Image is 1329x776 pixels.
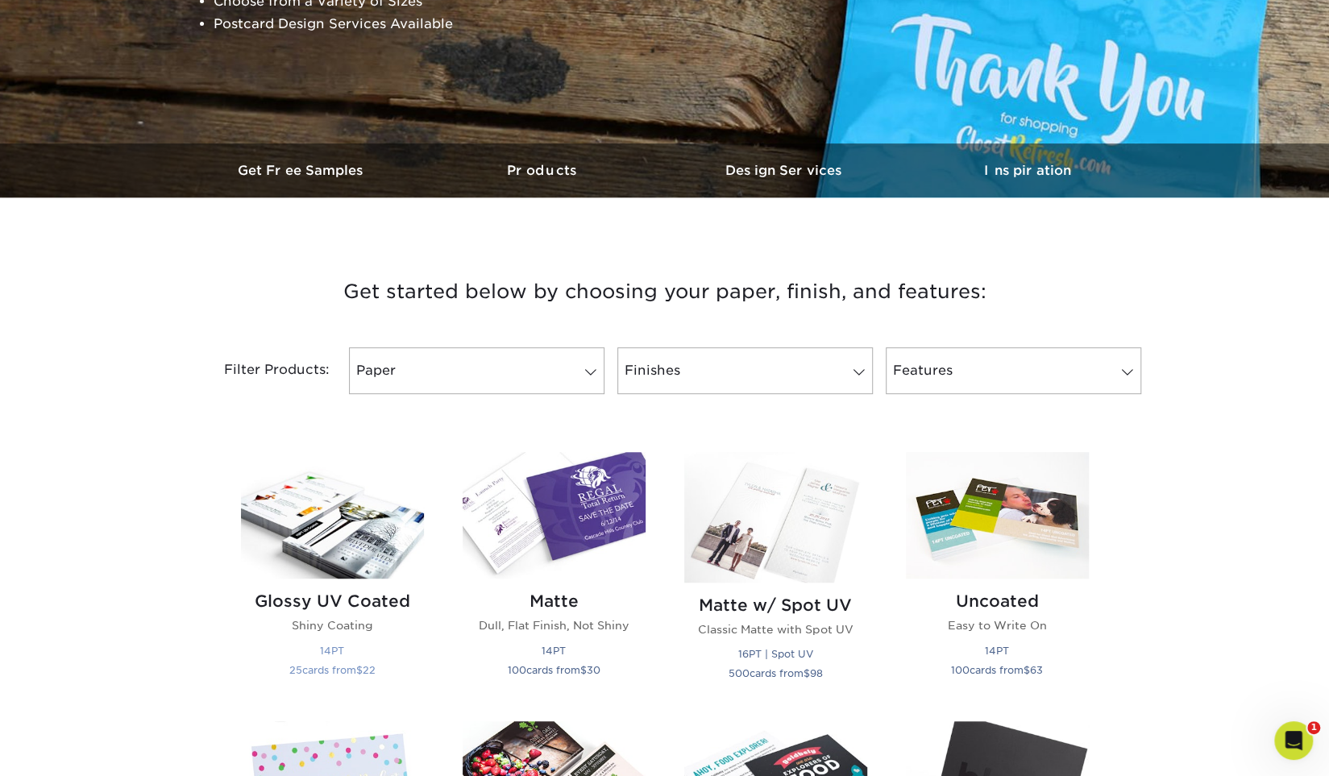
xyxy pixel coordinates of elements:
p: Shiny Coating [241,617,424,633]
span: $ [580,664,587,676]
span: $ [356,664,363,676]
img: Matte Postcards [463,452,646,579]
img: Uncoated Postcards [906,452,1089,579]
a: Design Services [665,143,907,197]
h3: Design Services [665,163,907,178]
a: Paper [349,347,604,394]
a: Glossy UV Coated Postcards Glossy UV Coated Shiny Coating 14PT 25cards from$22 [241,452,424,702]
h2: Matte w/ Spot UV [684,595,867,615]
span: $ [1024,664,1030,676]
span: 22 [363,664,376,676]
small: 14PT [320,645,344,657]
li: Postcard Design Services Available [214,13,604,35]
a: Inspiration [907,143,1148,197]
a: Products [423,143,665,197]
span: 100 [951,664,970,676]
span: 500 [729,667,750,679]
h3: Inspiration [907,163,1148,178]
h3: Products [423,163,665,178]
a: Matte w/ Spot UV Postcards Matte w/ Spot UV Classic Matte with Spot UV 16PT | Spot UV 500cards fr... [684,452,867,702]
a: Uncoated Postcards Uncoated Easy to Write On 14PT 100cards from$63 [906,452,1089,702]
p: Dull, Flat Finish, Not Shiny [463,617,646,633]
h2: Glossy UV Coated [241,591,424,611]
small: cards from [951,664,1043,676]
small: 14PT [542,645,566,657]
iframe: Intercom live chat [1274,721,1313,760]
span: 25 [289,664,302,676]
a: Matte Postcards Matte Dull, Flat Finish, Not Shiny 14PT 100cards from$30 [463,452,646,702]
p: Easy to Write On [906,617,1089,633]
h3: Get Free Samples [181,163,423,178]
span: 1 [1307,721,1320,734]
small: cards from [289,664,376,676]
span: 30 [587,664,600,676]
small: 14PT [985,645,1009,657]
h3: Get started below by choosing your paper, finish, and features: [193,255,1136,328]
h2: Uncoated [906,591,1089,611]
span: 100 [508,664,526,676]
small: 16PT | Spot UV [738,648,813,660]
small: cards from [508,664,600,676]
span: 63 [1030,664,1043,676]
img: Matte w/ Spot UV Postcards [684,452,867,583]
h2: Matte [463,591,646,611]
img: Glossy UV Coated Postcards [241,452,424,579]
span: $ [804,667,810,679]
p: Classic Matte with Spot UV [684,621,867,637]
div: Filter Products: [181,347,343,394]
span: 98 [810,667,823,679]
a: Get Free Samples [181,143,423,197]
small: cards from [729,667,823,679]
a: Features [886,347,1141,394]
a: Finishes [617,347,873,394]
